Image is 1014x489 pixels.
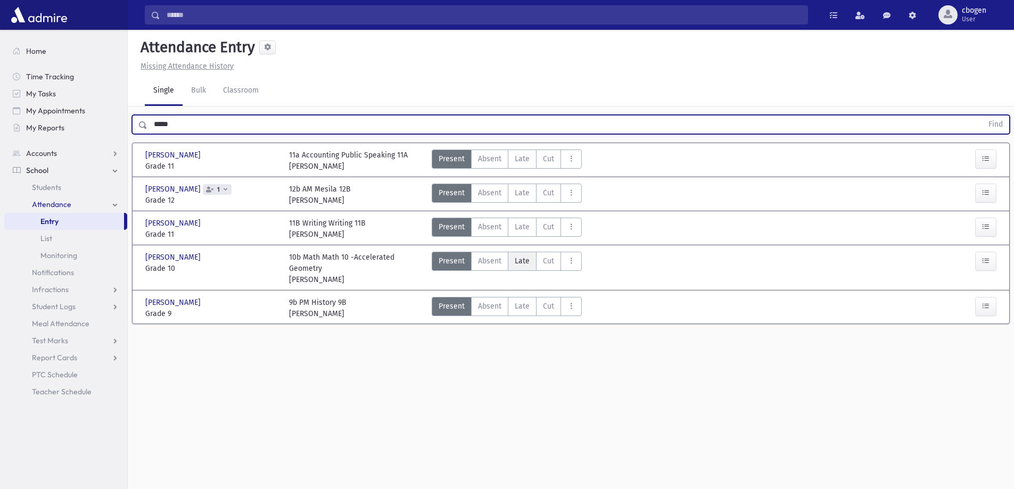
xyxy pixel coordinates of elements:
span: List [40,234,52,243]
span: Absent [478,187,501,198]
a: Entry [4,213,124,230]
span: Absent [478,153,501,164]
span: Absent [478,301,501,312]
div: 9b PM History 9B [PERSON_NAME] [289,297,347,319]
span: Meal Attendance [32,319,89,328]
span: Late [515,153,530,164]
span: Grade 10 [145,263,278,274]
div: 10b Math Math 10 -Accelerated Geometry [PERSON_NAME] [289,252,422,285]
span: Late [515,255,530,267]
span: Attendance [32,200,71,209]
a: Report Cards [4,349,127,366]
span: [PERSON_NAME] [145,252,203,263]
div: 12b AM Mesila 12B [PERSON_NAME] [289,184,351,206]
span: Time Tracking [26,72,74,81]
span: [PERSON_NAME] [145,297,203,308]
span: Cut [543,221,554,233]
input: Search [160,5,807,24]
span: Students [32,183,61,192]
span: Infractions [32,285,69,294]
span: 1 [215,186,222,193]
span: Late [515,221,530,233]
span: [PERSON_NAME] [145,150,203,161]
a: Attendance [4,196,127,213]
span: Student Logs [32,302,76,311]
span: Absent [478,221,501,233]
h5: Attendance Entry [136,38,255,56]
a: Classroom [215,76,267,106]
span: Present [439,255,465,267]
a: Bulk [183,76,215,106]
a: Time Tracking [4,68,127,85]
div: AttTypes [432,150,582,172]
a: Notifications [4,264,127,281]
span: [PERSON_NAME] [145,184,203,195]
span: Report Cards [32,353,77,362]
span: User [962,15,986,23]
a: Test Marks [4,332,127,349]
span: Notifications [32,268,74,277]
a: Students [4,179,127,196]
span: Accounts [26,148,57,158]
span: Late [515,301,530,312]
span: Late [515,187,530,198]
a: Meal Attendance [4,315,127,332]
a: Single [145,76,183,106]
a: Accounts [4,145,127,162]
a: Home [4,43,127,60]
div: AttTypes [432,184,582,206]
span: Present [439,301,465,312]
button: Find [982,115,1009,134]
span: Cut [543,153,554,164]
span: Teacher Schedule [32,387,92,396]
span: Test Marks [32,336,68,345]
span: [PERSON_NAME] [145,218,203,229]
img: AdmirePro [9,4,70,26]
span: Absent [478,255,501,267]
a: My Reports [4,119,127,136]
a: List [4,230,127,247]
div: 11B Writing Writing 11B [PERSON_NAME] [289,218,366,240]
div: 11a Accounting Public Speaking 11A [PERSON_NAME] [289,150,408,172]
span: Cut [543,255,554,267]
span: Cut [543,187,554,198]
span: Present [439,153,465,164]
a: My Appointments [4,102,127,119]
span: Grade 12 [145,195,278,206]
a: Teacher Schedule [4,383,127,400]
a: Infractions [4,281,127,298]
span: Grade 11 [145,229,278,240]
span: PTC Schedule [32,370,78,379]
span: Present [439,187,465,198]
span: Monitoring [40,251,77,260]
div: AttTypes [432,218,582,240]
u: Missing Attendance History [141,62,234,71]
span: Present [439,221,465,233]
span: Grade 11 [145,161,278,172]
div: AttTypes [432,252,582,285]
span: cbogen [962,6,986,15]
div: AttTypes [432,297,582,319]
a: PTC Schedule [4,366,127,383]
a: Monitoring [4,247,127,264]
span: Home [26,46,46,56]
span: Entry [40,217,59,226]
span: School [26,165,48,175]
span: My Tasks [26,89,56,98]
a: Missing Attendance History [136,62,234,71]
a: School [4,162,127,179]
span: My Reports [26,123,64,132]
span: Grade 9 [145,308,278,319]
span: My Appointments [26,106,85,115]
span: Cut [543,301,554,312]
a: Student Logs [4,298,127,315]
a: My Tasks [4,85,127,102]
